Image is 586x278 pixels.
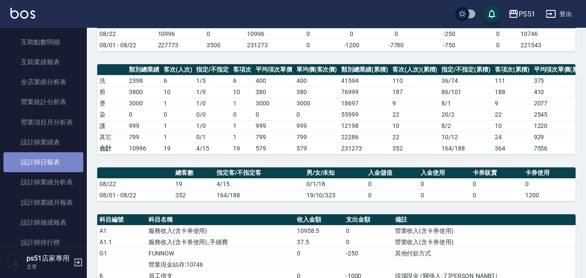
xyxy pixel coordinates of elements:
[294,120,339,131] td: 999
[339,75,390,86] td: 41594
[3,232,83,252] a: 設計師排行榜
[253,131,294,143] td: 799
[331,39,372,51] td: -1200
[173,190,214,201] td: 352
[194,109,231,120] td: 0 / 0
[161,86,194,98] td: 10
[253,98,294,109] td: 3000
[421,28,478,39] td: -250
[393,225,576,236] td: 營業收入(含卡券使用)
[194,98,231,109] td: 1 / 0
[294,86,339,98] td: 380
[97,28,156,39] td: 08/22
[294,143,339,154] td: 579
[294,131,339,143] td: 799
[493,86,532,98] td: 188
[344,225,393,236] td: 0
[97,236,146,248] td: A1.1
[344,236,393,248] td: 0
[344,248,393,259] td: -250
[194,86,231,98] td: 1 / 9
[127,98,161,109] td: 3000
[231,75,253,86] td: 6
[439,98,493,109] td: 8 / 1
[304,190,366,201] td: 19/10/323
[285,39,332,51] td: 0
[127,120,161,131] td: 999
[493,98,532,109] td: 9
[372,39,421,51] td: -7780
[390,75,440,86] td: 110
[231,98,253,109] td: 1
[214,190,304,201] td: 164/188
[97,190,173,201] td: 08/01 - 08/22
[146,225,295,236] td: 服務收入(含卡券使用)
[439,131,493,143] td: 10 / 12
[26,263,71,271] p: 主管
[439,75,493,86] td: 36 / 74
[421,39,478,51] td: -750
[390,143,440,154] td: 352
[339,64,390,75] th: 類別總業績(累積)
[439,120,493,131] td: 8 / 2
[331,28,372,39] td: 0
[161,75,194,86] td: 6
[339,109,390,120] td: 55999
[3,52,83,72] a: 互助業績報表
[173,167,214,179] th: 總客數
[339,143,390,154] td: 231273
[294,109,339,120] td: 0
[439,64,493,75] th: 指定/不指定(累積)
[194,75,231,86] td: 1 / 5
[483,5,500,23] button: save
[519,9,535,20] div: PS51
[97,39,156,51] td: 08/01 - 08/22
[214,178,304,190] td: 4/15
[390,98,440,109] td: 9
[471,190,523,201] td: 0
[493,120,532,131] td: 10
[295,248,344,259] td: 0
[231,86,253,98] td: 10
[231,120,253,131] td: 1
[204,28,245,39] td: 0
[146,248,295,259] td: FUNNOW
[161,143,194,154] td: 19
[518,39,576,51] td: 221543
[97,131,127,143] td: 其它
[390,86,440,98] td: 187
[253,120,294,131] td: 999
[204,39,245,51] td: 3500
[304,167,366,179] th: 男/女/未知
[390,120,440,131] td: 10
[194,131,231,143] td: 0 / 1
[339,131,390,143] td: 22286
[214,167,304,179] th: 指定客/不指定客
[97,86,127,98] td: 剪
[344,214,393,226] th: 支出金額
[390,109,440,120] td: 22
[3,193,83,213] a: 設計師業績月報表
[161,98,194,109] td: 1
[97,120,127,131] td: 護
[231,109,253,120] td: 0
[393,236,576,248] td: 營業收入(含卡券使用)
[253,75,294,86] td: 400
[3,112,83,132] a: 營業項目月分析表
[339,86,390,98] td: 76999
[471,167,523,179] th: 卡券販賣
[127,86,161,98] td: 3800
[372,28,421,39] td: 0
[523,178,576,190] td: 0
[3,32,83,52] a: 互助點數明細
[146,259,295,270] td: 營業現金結存:10746
[173,178,214,190] td: 19
[390,131,440,143] td: 22
[146,214,295,226] th: 科目名稱
[3,172,83,192] a: 設計師業績分析表
[97,98,127,109] td: 燙
[194,64,231,75] th: 指定/不指定
[339,120,390,131] td: 12198
[393,214,576,226] th: 備註
[366,190,418,201] td: 0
